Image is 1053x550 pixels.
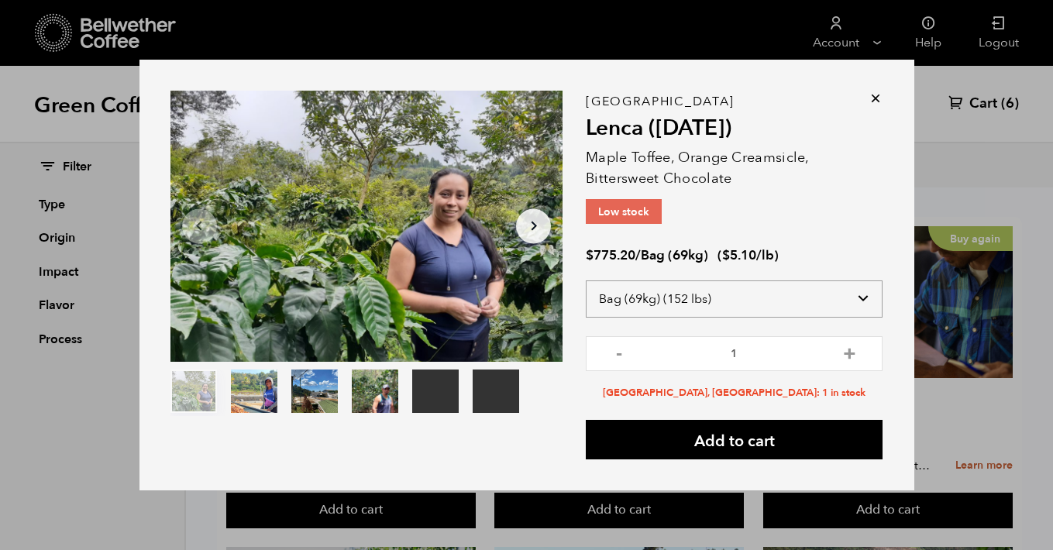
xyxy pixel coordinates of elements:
span: /lb [756,246,774,264]
li: [GEOGRAPHIC_DATA], [GEOGRAPHIC_DATA]: 1 in stock [586,386,883,400]
span: $ [722,246,730,264]
button: + [840,344,859,359]
span: ( ) [717,246,779,264]
button: - [609,344,628,359]
p: Maple Toffee, Orange Creamsicle, Bittersweet Chocolate [586,147,883,189]
video: Your browser does not support the video tag. [412,370,459,413]
video: Your browser does not support the video tag. [473,370,519,413]
button: Add to cart [586,420,883,459]
h2: Lenca ([DATE]) [586,115,883,142]
span: $ [586,246,594,264]
bdi: 5.10 [722,246,756,264]
bdi: 775.20 [586,246,635,264]
span: Bag (69kg) [641,246,708,264]
span: / [635,246,641,264]
p: Low stock [586,199,662,224]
